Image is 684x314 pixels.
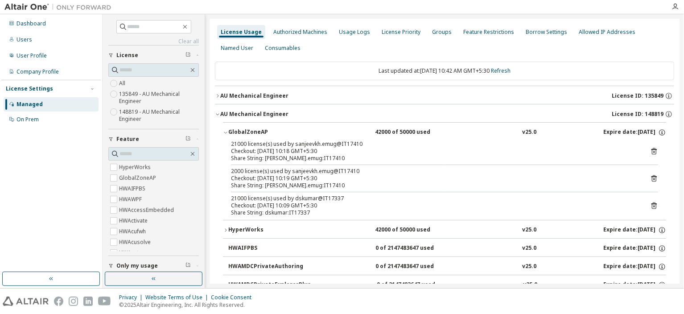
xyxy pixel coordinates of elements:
img: facebook.svg [54,297,63,306]
div: Named User [221,45,253,52]
div: v25.0 [522,226,536,234]
div: Website Terms of Use [145,294,211,301]
label: HyperWorks [119,162,152,173]
button: Only my usage [108,256,199,276]
div: Checkout: [DATE] 10:09 GMT+5:30 [231,202,637,209]
div: Privacy [119,294,145,301]
img: Altair One [4,3,116,12]
div: Expire date: [DATE] [603,281,666,289]
img: instagram.svg [69,297,78,306]
div: Cookie Consent [211,294,257,301]
img: altair_logo.svg [3,297,49,306]
div: Usage Logs [339,29,370,36]
button: HWAMDCPrivateAuthoring0 of 2147483647 usedv25.0Expire date:[DATE] [228,257,666,277]
div: Users [16,36,32,43]
span: Clear filter [185,262,191,269]
div: 42000 of 50000 used [375,226,456,234]
p: © 2025 Altair Engineering, Inc. All Rights Reserved. [119,301,257,309]
span: Clear filter [185,52,191,59]
div: Authorized Machines [273,29,327,36]
div: Expire date: [DATE] [603,244,666,252]
div: AU Mechanical Engineer [220,92,288,99]
button: GlobalZoneAP42000 of 50000 usedv25.0Expire date:[DATE] [223,123,666,142]
div: 21000 license(s) used by dskumar@IT17337 [231,195,637,202]
label: HWAcutrace [119,248,152,258]
div: Company Profile [16,68,59,75]
div: License Usage [221,29,262,36]
label: HWAcufwh [119,226,148,237]
div: Feature Restrictions [463,29,514,36]
button: AU Mechanical EngineerLicense ID: 148819 [215,104,674,124]
label: HWAcusolve [119,237,152,248]
div: Consumables [265,45,301,52]
label: HWAIFPBS [119,183,147,194]
div: v25.0 [522,244,536,252]
label: 135849 - AU Mechanical Engineer [119,89,199,107]
label: All [119,78,127,89]
div: License Settings [6,85,53,92]
button: License [108,45,199,65]
div: Managed [16,101,43,108]
div: Allowed IP Addresses [579,29,635,36]
div: 0 of 2147483647 used [375,244,456,252]
div: GlobalZoneAP [228,128,309,136]
span: License ID: 148819 [612,111,663,118]
div: HyperWorks [228,226,309,234]
span: Only my usage [116,262,158,269]
span: Feature [116,136,139,143]
button: HWAIFPBS0 of 2147483647 usedv25.0Expire date:[DATE] [228,239,666,258]
div: Expire date: [DATE] [603,128,666,136]
div: Checkout: [DATE] 10:19 GMT+5:30 [231,175,637,182]
div: v25.0 [522,128,536,136]
div: HWAIFPBS [228,244,309,252]
div: HWAMDCPrivateAuthoring [228,263,309,271]
div: Groups [432,29,452,36]
button: AU Mechanical EngineerLicense ID: 135849 [215,86,674,106]
label: 148819 - AU Mechanical Engineer [119,107,199,124]
div: v25.0 [523,281,537,289]
div: Borrow Settings [526,29,567,36]
div: AU Mechanical Engineer [220,111,288,118]
label: HWActivate [119,215,149,226]
a: Clear all [108,38,199,45]
div: Share String: [PERSON_NAME].emug:IT17410 [231,182,637,189]
span: License [116,52,138,59]
div: Checkout: [DATE] 10:18 GMT+5:30 [231,148,637,155]
div: 2000 license(s) used by sanjeevkh.emug@IT17410 [231,168,637,175]
div: Expire date: [DATE] [603,226,666,234]
span: License ID: 135849 [612,92,663,99]
a: Refresh [491,67,511,74]
label: HWAWPF [119,194,144,205]
div: Share String: dskumar:IT17337 [231,209,637,216]
div: User Profile [16,52,47,59]
div: Expire date: [DATE] [603,263,666,271]
div: License Priority [382,29,420,36]
label: GlobalZoneAP [119,173,158,183]
div: 0 of 2147483647 used [377,281,457,289]
img: youtube.svg [98,297,111,306]
div: v25.0 [522,263,536,271]
button: HWAMDCPrivateExplorerPlus0 of 2147483647 usedv25.0Expire date:[DATE] [228,275,666,295]
button: HyperWorks42000 of 50000 usedv25.0Expire date:[DATE] [223,220,666,240]
div: Last updated at: [DATE] 10:42 AM GMT+5:30 [215,62,674,80]
label: HWAccessEmbedded [119,205,176,215]
span: Clear filter [185,136,191,143]
div: 21000 license(s) used by sanjeevkh.emug@IT17410 [231,140,637,148]
div: 42000 of 50000 used [375,128,456,136]
div: HWAMDCPrivateExplorerPlus [228,281,311,289]
div: On Prem [16,116,39,123]
div: Dashboard [16,20,46,27]
div: Share String: [PERSON_NAME].emug:IT17410 [231,155,637,162]
img: linkedin.svg [83,297,93,306]
div: 0 of 2147483647 used [375,263,456,271]
button: Feature [108,129,199,149]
